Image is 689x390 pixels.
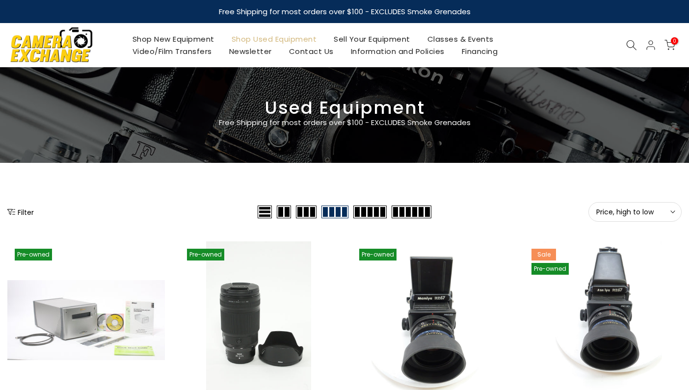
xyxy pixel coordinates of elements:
[219,6,471,17] strong: Free Shipping for most orders over $100 - EXCLUDES Smoke Grenades
[342,45,453,57] a: Information and Policies
[325,33,419,45] a: Sell Your Equipment
[671,37,678,45] span: 0
[664,40,675,51] a: 0
[160,117,529,129] p: Free Shipping for most orders over $100 - EXCLUDES Smoke Grenades
[588,202,682,222] button: Price, high to low
[419,33,502,45] a: Classes & Events
[124,33,223,45] a: Shop New Equipment
[223,33,325,45] a: Shop Used Equipment
[220,45,280,57] a: Newsletter
[124,45,220,57] a: Video/Film Transfers
[7,102,682,114] h3: Used Equipment
[596,208,674,216] span: Price, high to low
[280,45,342,57] a: Contact Us
[7,207,34,217] button: Show filters
[453,45,506,57] a: Financing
